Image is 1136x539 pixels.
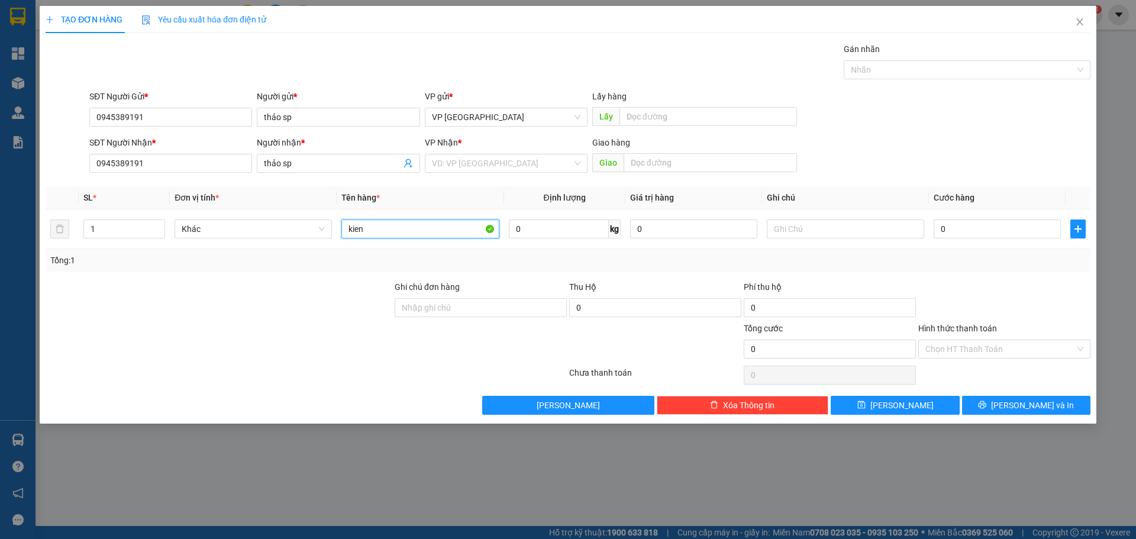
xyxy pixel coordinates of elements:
[857,401,866,410] span: save
[762,186,929,209] th: Ghi chú
[432,108,580,126] span: VP Sài Gòn
[425,90,588,103] div: VP gửi
[46,15,54,24] span: plus
[341,220,499,238] input: VD: Bàn, Ghế
[341,193,380,202] span: Tên hàng
[257,90,419,103] div: Người gửi
[10,38,130,53] div: A HUẤN
[50,254,438,267] div: Tổng: 1
[9,78,53,90] span: Cước rồi :
[844,44,880,54] label: Gán nhãn
[257,136,419,149] div: Người nhận
[831,396,959,415] button: save[PERSON_NAME]
[138,53,221,69] div: 0939605557
[89,136,252,149] div: SĐT Người Nhận
[624,153,797,172] input: Dọc đường
[404,159,413,168] span: user-add
[918,324,997,333] label: Hình thức thanh toán
[395,282,460,292] label: Ghi chú đơn hàng
[395,298,567,317] input: Ghi chú đơn hàng
[710,401,718,410] span: delete
[592,107,619,126] span: Lấy
[50,220,69,238] button: delete
[767,220,924,238] input: Ghi Chú
[592,138,630,147] span: Giao hàng
[592,153,624,172] span: Giao
[609,220,621,238] span: kg
[630,193,674,202] span: Giá trị hàng
[46,15,122,24] span: TẠO ĐƠN HÀNG
[10,11,28,24] span: Gửi:
[10,53,130,69] div: 0939605557
[537,399,600,412] span: [PERSON_NAME]
[83,193,93,202] span: SL
[10,10,130,38] div: VP [GEOGRAPHIC_DATA]
[141,15,151,25] img: icon
[138,10,221,38] div: VP Cư Jút
[138,11,167,24] span: Nhận:
[138,38,221,53] div: A HUẤN
[934,193,974,202] span: Cước hàng
[962,396,1090,415] button: printer[PERSON_NAME] và In
[657,396,829,415] button: deleteXóa Thông tin
[175,193,219,202] span: Đơn vị tính
[9,76,132,91] div: 300.000
[1063,6,1096,39] button: Close
[425,138,458,147] span: VP Nhận
[569,282,596,292] span: Thu Hộ
[1075,17,1085,27] span: close
[978,401,986,410] span: printer
[1071,224,1085,234] span: plus
[1070,220,1086,238] button: plus
[482,396,654,415] button: [PERSON_NAME]
[991,399,1074,412] span: [PERSON_NAME] và In
[592,92,627,101] span: Lấy hàng
[870,399,934,412] span: [PERSON_NAME]
[744,324,783,333] span: Tổng cước
[544,193,586,202] span: Định lượng
[568,366,743,387] div: Chưa thanh toán
[630,220,757,238] input: 0
[89,90,252,103] div: SĐT Người Gửi
[182,220,325,238] span: Khác
[141,15,266,24] span: Yêu cầu xuất hóa đơn điện tử
[744,280,916,298] div: Phí thu hộ
[619,107,797,126] input: Dọc đường
[723,399,774,412] span: Xóa Thông tin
